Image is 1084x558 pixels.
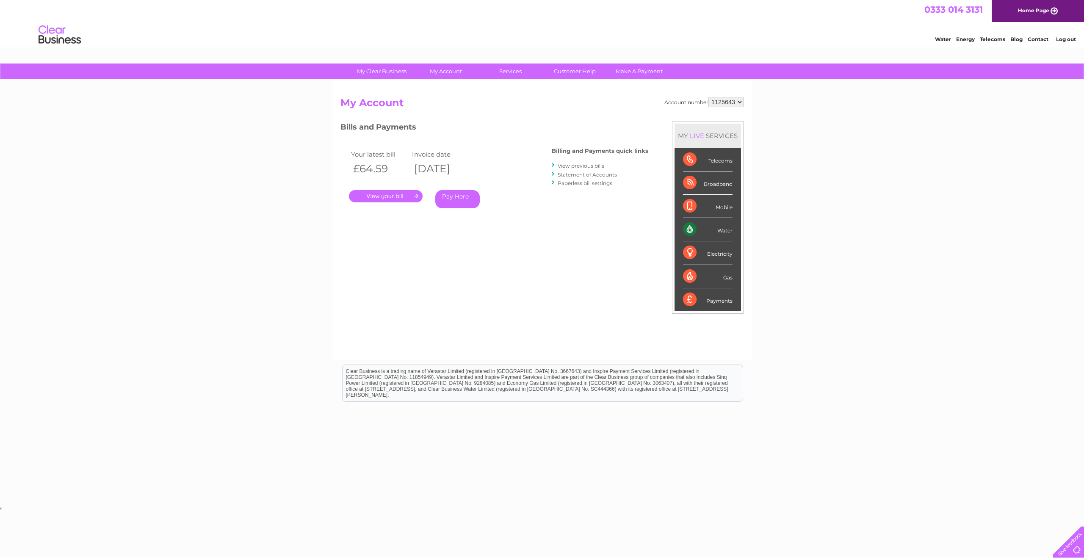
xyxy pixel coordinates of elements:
[683,195,733,218] div: Mobile
[410,149,471,160] td: Invoice date
[411,64,481,79] a: My Account
[1056,36,1076,42] a: Log out
[935,36,951,42] a: Water
[558,163,604,169] a: View previous bills
[688,132,706,140] div: LIVE
[435,190,480,208] a: Pay Here
[343,5,743,41] div: Clear Business is a trading name of Verastar Limited (registered in [GEOGRAPHIC_DATA] No. 3667643...
[1010,36,1023,42] a: Blog
[683,241,733,265] div: Electricity
[340,97,744,113] h2: My Account
[349,149,410,160] td: Your latest bill
[683,265,733,288] div: Gas
[410,160,471,177] th: [DATE]
[956,36,975,42] a: Energy
[683,148,733,171] div: Telecoms
[604,64,674,79] a: Make A Payment
[924,4,983,15] a: 0333 014 3131
[558,180,612,186] a: Paperless bill settings
[540,64,610,79] a: Customer Help
[38,22,81,48] img: logo.png
[683,171,733,195] div: Broadband
[664,97,744,107] div: Account number
[683,288,733,311] div: Payments
[340,121,648,136] h3: Bills and Payments
[347,64,417,79] a: My Clear Business
[675,124,741,148] div: MY SERVICES
[349,160,410,177] th: £64.59
[1028,36,1048,42] a: Contact
[980,36,1005,42] a: Telecoms
[349,190,423,202] a: .
[476,64,545,79] a: Services
[558,171,617,178] a: Statement of Accounts
[683,218,733,241] div: Water
[552,148,648,154] h4: Billing and Payments quick links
